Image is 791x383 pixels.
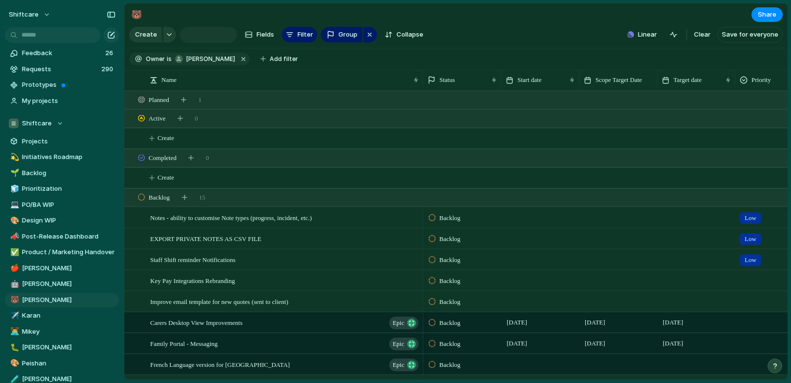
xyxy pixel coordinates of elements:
[150,317,242,328] span: Carers Desktop View Improvements
[186,55,235,63] span: [PERSON_NAME]
[255,52,304,66] button: Add filter
[9,327,19,337] button: 👨‍💻
[10,167,17,179] div: 🌱
[199,193,205,202] span: 15
[9,359,19,368] button: 🎨
[9,247,19,257] button: ✅
[745,255,756,265] span: Low
[22,48,102,58] span: Feedback
[22,168,116,178] span: Backlog
[9,152,19,162] button: 💫
[439,360,460,370] span: Backlog
[673,75,702,85] span: Target date
[161,75,177,85] span: Name
[439,234,460,244] span: Backlog
[10,199,17,210] div: 💻
[10,342,17,353] div: 🐛
[439,255,460,265] span: Backlog
[389,359,418,371] button: Epic
[195,114,198,123] span: 0
[22,152,116,162] span: Initiatives Roadmap
[5,324,119,339] a: 👨‍💻Mikey
[9,216,19,225] button: 🎨
[22,263,116,273] span: [PERSON_NAME]
[22,200,116,210] span: PO/BA WIP
[722,30,778,40] span: Save for everyone
[381,27,427,42] button: Collapse
[9,200,19,210] button: 💻
[206,153,209,163] span: 0
[4,7,56,22] button: shiftcare
[5,150,119,164] div: 💫Initiatives Roadmap
[660,338,686,349] span: [DATE]
[129,7,144,22] button: 🐻
[5,229,119,244] a: 📣Post-Release Dashboard
[149,153,177,163] span: Completed
[389,317,418,329] button: Epic
[22,80,116,90] span: Prototypes
[745,213,756,223] span: Low
[150,338,218,349] span: Family Portal - Messaging
[101,64,115,74] span: 290
[10,247,17,258] div: ✅
[10,358,17,369] div: 🎨
[638,30,657,40] span: Linear
[9,263,19,273] button: 🍎
[5,261,119,276] a: 🍎[PERSON_NAME]
[439,213,460,223] span: Backlog
[5,293,119,307] a: 🐻[PERSON_NAME]
[439,318,460,328] span: Backlog
[158,133,174,143] span: Create
[10,326,17,337] div: 👨‍💻
[517,75,541,85] span: Start date
[131,8,142,21] div: 🐻
[22,119,52,128] span: Shiftcare
[150,359,290,370] span: French Language version for [GEOGRAPHIC_DATA]
[439,297,460,307] span: Backlog
[745,234,756,244] span: Low
[396,30,423,40] span: Collapse
[5,245,119,260] a: ✅Product / Marketing Handover
[150,212,312,223] span: Notes - ability to customise Note types (progress, incident, etc.)
[150,233,261,244] span: EXPORT PRIVATE NOTES AS CSV FILE
[282,27,317,42] button: Filter
[158,173,174,182] span: Create
[5,213,119,228] div: 🎨Design WIP
[22,359,116,368] span: Peishan
[198,95,202,105] span: 1
[5,94,119,108] a: My projects
[22,279,116,289] span: [PERSON_NAME]
[5,166,119,181] a: 🌱Backlog
[22,216,116,225] span: Design WIP
[22,64,99,74] span: Requests
[22,247,116,257] span: Product / Marketing Handover
[150,275,235,286] span: Key Pay Integrations Rebranding
[393,316,404,330] span: Epic
[22,311,116,321] span: Karan
[9,343,19,352] button: 🐛
[5,181,119,196] a: 🧊Prioritization
[5,198,119,212] div: 💻PO/BA WIP
[717,27,783,42] button: Save for everyone
[22,327,116,337] span: Mikey
[389,338,418,350] button: Epic
[10,183,17,195] div: 🧊
[10,231,17,242] div: 📣
[5,116,119,131] button: Shiftcare
[22,343,116,352] span: [PERSON_NAME]
[5,340,119,355] a: 🐛[PERSON_NAME]
[5,277,119,291] div: 🤖[PERSON_NAME]
[582,317,608,328] span: [DATE]
[321,27,362,42] button: Group
[10,294,17,305] div: 🐻
[439,276,460,286] span: Backlog
[338,30,357,40] span: Group
[751,75,771,85] span: Priority
[9,295,19,305] button: 🐻
[5,308,119,323] a: ✈️Karan
[149,114,166,123] span: Active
